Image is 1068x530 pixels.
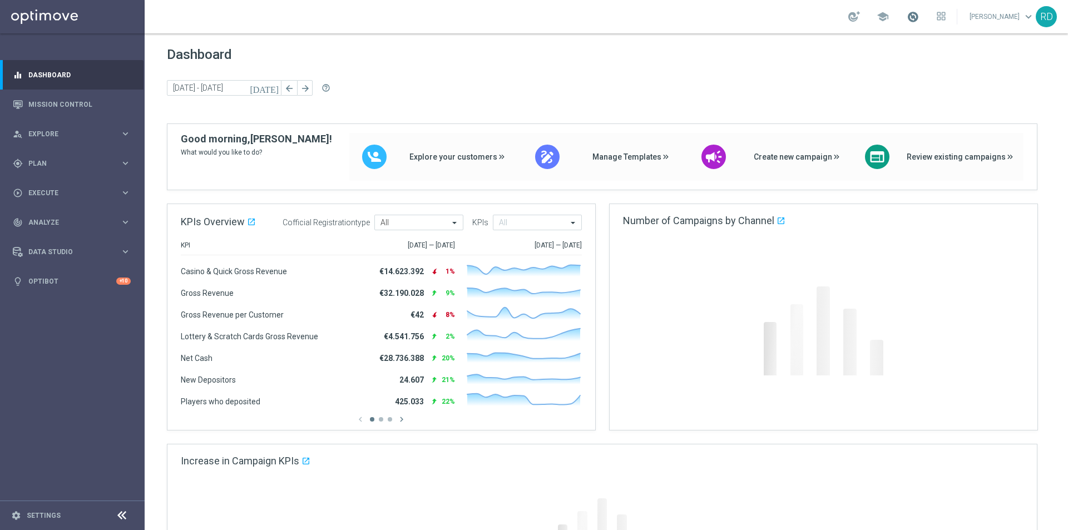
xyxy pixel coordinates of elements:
span: Explore [28,131,120,137]
span: school [877,11,889,23]
span: keyboard_arrow_down [1022,11,1035,23]
i: play_circle_outline [13,188,23,198]
i: keyboard_arrow_right [120,217,131,227]
i: person_search [13,129,23,139]
button: equalizer Dashboard [12,71,131,80]
button: Mission Control [12,100,131,109]
button: track_changes Analyze keyboard_arrow_right [12,218,131,227]
a: Settings [27,512,61,519]
a: Dashboard [28,60,131,90]
div: Plan [13,158,120,169]
div: Data Studio [13,247,120,257]
button: gps_fixed Plan keyboard_arrow_right [12,159,131,168]
button: Data Studio keyboard_arrow_right [12,247,131,256]
div: Optibot [13,266,131,296]
div: Mission Control [13,90,131,119]
button: play_circle_outline Execute keyboard_arrow_right [12,189,131,197]
i: keyboard_arrow_right [120,158,131,169]
div: RD [1036,6,1057,27]
a: Mission Control [28,90,131,119]
i: keyboard_arrow_right [120,128,131,139]
i: keyboard_arrow_right [120,246,131,257]
i: lightbulb [13,276,23,286]
button: lightbulb Optibot +10 [12,277,131,286]
a: [PERSON_NAME]keyboard_arrow_down [968,8,1036,25]
span: Execute [28,190,120,196]
a: Optibot [28,266,116,296]
i: settings [11,511,21,521]
div: Dashboard [13,60,131,90]
div: Execute [13,188,120,198]
i: gps_fixed [13,158,23,169]
button: person_search Explore keyboard_arrow_right [12,130,131,138]
i: track_changes [13,217,23,227]
div: Explore [13,129,120,139]
div: +10 [116,278,131,285]
div: Analyze [13,217,120,227]
span: Analyze [28,219,120,226]
i: equalizer [13,70,23,80]
span: Data Studio [28,249,120,255]
span: Plan [28,160,120,167]
i: keyboard_arrow_right [120,187,131,198]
